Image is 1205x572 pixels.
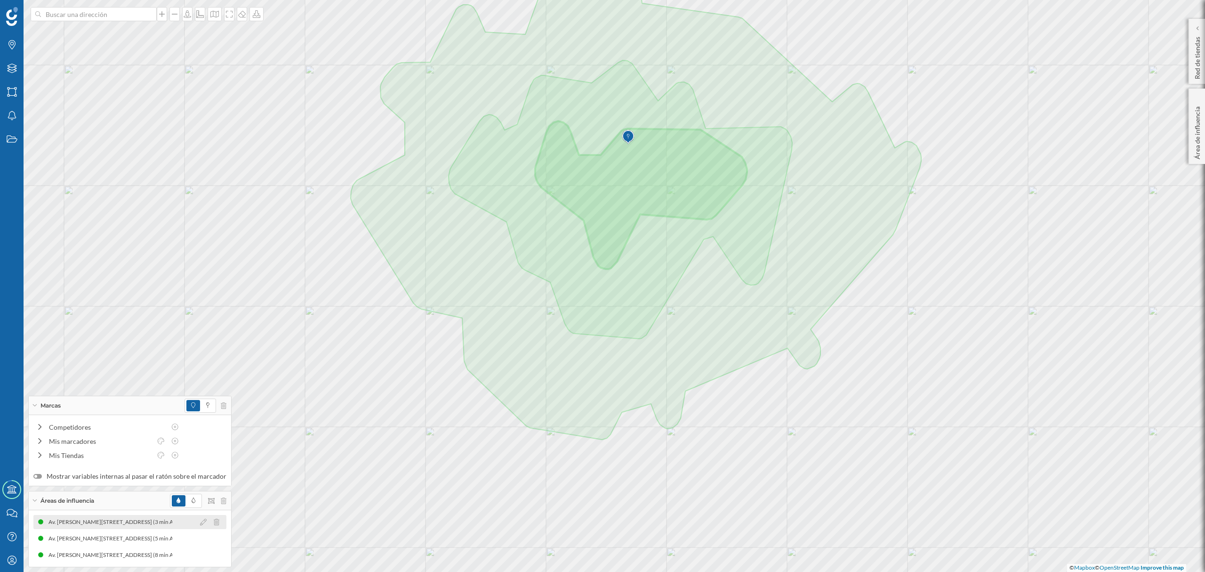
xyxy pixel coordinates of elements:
[47,550,197,560] div: Av. [PERSON_NAME][STREET_ADDRESS] (8 min Andando)
[49,422,166,432] div: Competidores
[47,534,197,543] div: Av. [PERSON_NAME][STREET_ADDRESS] (5 min Andando)
[49,436,152,446] div: Mis marcadores
[47,517,197,527] div: Av. [PERSON_NAME][STREET_ADDRESS] (3 min Andando)
[1100,564,1140,571] a: OpenStreetMap
[622,128,634,147] img: Marker
[1193,103,1202,159] p: Área de influencia
[1074,564,1095,571] a: Mapbox
[1193,33,1202,79] p: Red de tiendas
[33,472,226,481] label: Mostrar variables internas al pasar el ratón sobre el marcador
[40,401,61,410] span: Marcas
[1067,564,1186,572] div: © ©
[1141,564,1184,571] a: Improve this map
[19,7,52,15] span: Soporte
[49,450,152,460] div: Mis Tiendas
[6,7,18,26] img: Geoblink Logo
[40,497,94,505] span: Áreas de influencia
